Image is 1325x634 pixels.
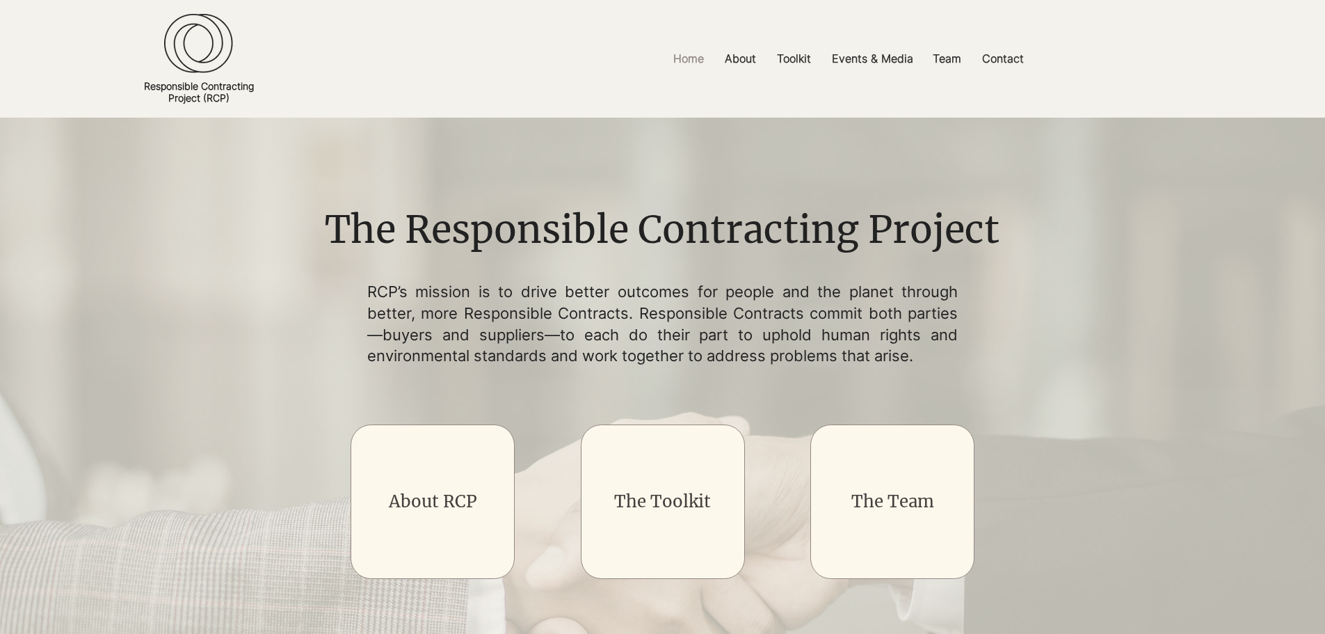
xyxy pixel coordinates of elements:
[851,491,934,512] a: The Team
[718,43,763,74] p: About
[770,43,818,74] p: Toolkit
[972,43,1034,74] a: Contact
[821,43,922,74] a: Events & Media
[315,204,1010,257] h1: The Responsible Contracting Project
[389,491,477,512] a: About RCP
[666,43,711,74] p: Home
[926,43,968,74] p: Team
[975,43,1031,74] p: Contact
[714,43,766,74] a: About
[144,80,254,104] a: Responsible ContractingProject (RCP)
[766,43,821,74] a: Toolkit
[367,281,958,367] p: RCP’s mission is to drive better outcomes for people and the planet through better, more Responsi...
[614,491,711,512] a: The Toolkit
[922,43,972,74] a: Team
[495,43,1201,74] nav: Site
[663,43,714,74] a: Home
[825,43,920,74] p: Events & Media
